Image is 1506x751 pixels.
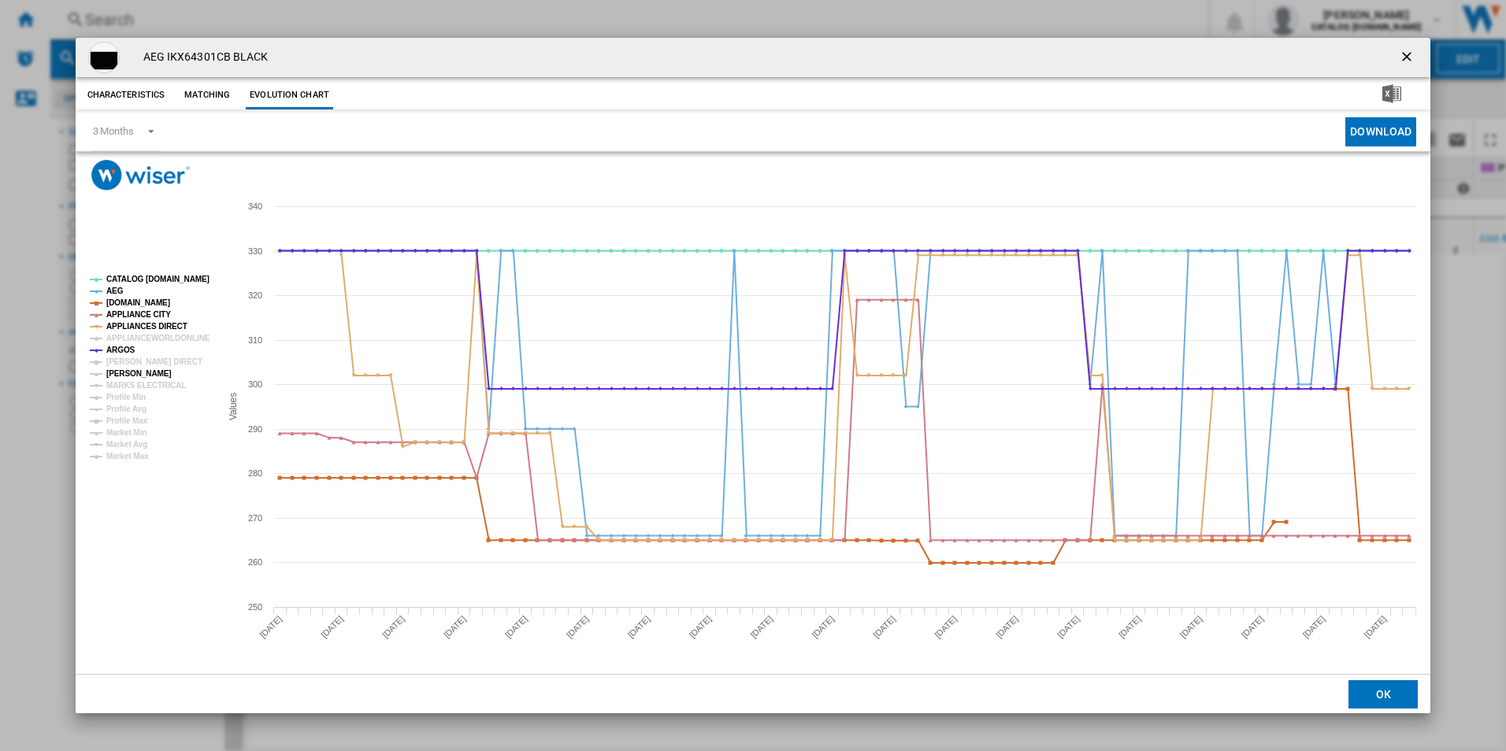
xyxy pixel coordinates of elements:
tspan: Profile Min [106,393,146,401]
tspan: CATALOG [DOMAIN_NAME] [106,275,210,283]
tspan: [PERSON_NAME] DIRECT [106,357,202,366]
img: logo_wiser_300x94.png [91,160,190,191]
button: getI18NText('BUTTONS.CLOSE_DIALOG') [1393,42,1424,73]
div: 3 Months [93,125,134,137]
tspan: MARKS ELECTRICAL [106,381,186,390]
tspan: [DATE] [810,614,836,640]
tspan: APPLIANCES DIRECT [106,322,187,331]
tspan: 320 [248,290,262,300]
button: Characteristics [83,81,169,109]
tspan: [DATE] [871,614,897,640]
tspan: [DATE] [1178,614,1204,640]
img: 111947741 [88,42,120,73]
tspan: [DATE] [933,614,959,640]
tspan: Profile Avg [106,405,147,413]
tspan: [DATE] [258,614,284,640]
tspan: [DATE] [1116,614,1142,640]
button: Download [1345,117,1416,146]
tspan: [DATE] [503,614,529,640]
tspan: [DATE] [380,614,406,640]
tspan: Market Max [106,452,149,461]
tspan: [DATE] [1362,614,1388,640]
tspan: [DATE] [1300,614,1326,640]
tspan: ARGOS [106,346,135,354]
tspan: [DOMAIN_NAME] [106,298,170,307]
tspan: 260 [248,557,262,567]
tspan: [DATE] [442,614,468,640]
img: excel-24x24.png [1382,84,1401,103]
tspan: [DATE] [687,614,713,640]
button: Evolution chart [246,81,333,109]
tspan: 310 [248,335,262,345]
tspan: AEG [106,287,124,295]
tspan: [DATE] [1055,614,1081,640]
tspan: APPLIANCE CITY [106,310,171,319]
tspan: [DATE] [625,614,651,640]
h4: AEG IKX64301CB BLACK [135,50,269,65]
tspan: 290 [248,424,262,434]
tspan: Profile Max [106,416,148,425]
button: Download in Excel [1357,81,1426,109]
tspan: [PERSON_NAME] [106,369,172,378]
tspan: 330 [248,246,262,256]
tspan: [DATE] [994,614,1020,640]
tspan: 280 [248,468,262,478]
tspan: APPLIANCEWORLDONLINE [106,334,210,342]
tspan: [DATE] [319,614,345,640]
tspan: 300 [248,379,262,389]
tspan: [DATE] [1239,614,1265,640]
ng-md-icon: getI18NText('BUTTONS.CLOSE_DIALOG') [1399,49,1418,68]
tspan: Market Min [106,428,147,437]
button: OK [1348,680,1418,708]
tspan: [DATE] [564,614,590,640]
tspan: Values [228,393,239,420]
button: Matching [172,81,242,109]
tspan: 340 [248,202,262,211]
tspan: 250 [248,602,262,612]
md-dialog: Product popup [76,38,1431,714]
tspan: Market Avg [106,440,147,449]
tspan: 270 [248,513,262,523]
tspan: [DATE] [748,614,774,640]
